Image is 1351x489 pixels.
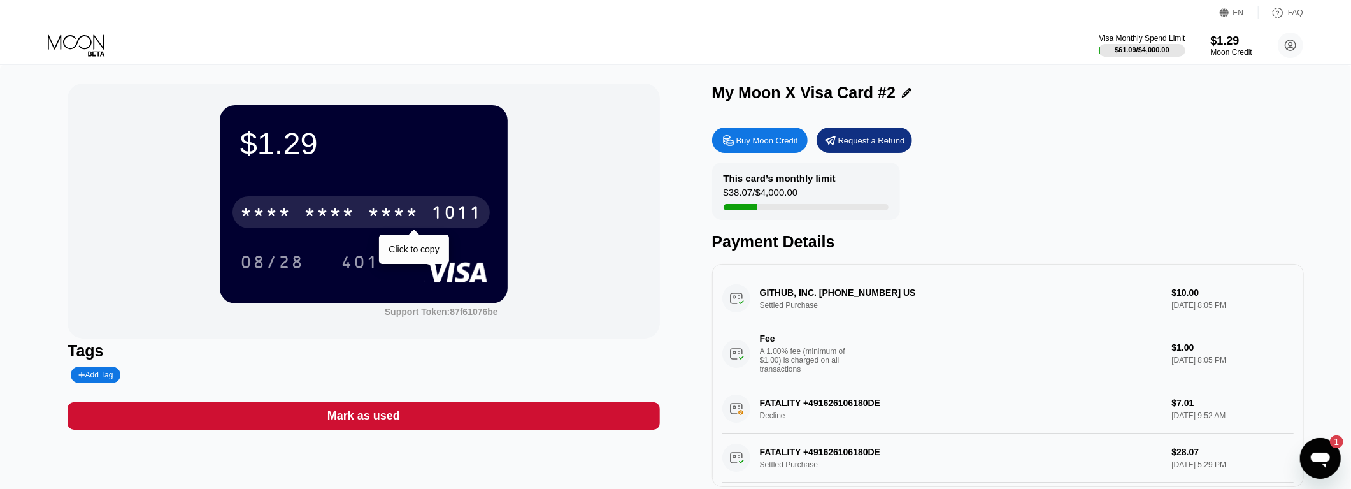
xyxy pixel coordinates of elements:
[431,204,482,224] div: 1011
[1318,435,1343,448] iframe: Число непрочитанных сообщений
[838,135,905,146] div: Request a Refund
[1211,34,1252,48] div: $1.29
[1099,34,1185,43] div: Visa Monthly Spend Limit
[722,323,1294,384] div: FeeA 1.00% fee (minimum of $1.00) is charged on all transactions$1.00[DATE] 8:05 PM
[385,307,498,317] div: Support Token:87f61076be
[240,126,487,161] div: $1.29
[240,254,304,274] div: 08/28
[1099,34,1185,57] div: Visa Monthly Spend Limit$61.09/$4,000.00
[817,128,912,153] div: Request a Refund
[712,233,1304,251] div: Payment Details
[1233,8,1244,17] div: EN
[1171,356,1294,365] div: [DATE] 8:05 PM
[736,135,798,146] div: Buy Moon Credit
[231,246,313,278] div: 08/28
[327,409,400,423] div: Mark as used
[724,187,798,204] div: $38.07 / $4,000.00
[68,342,659,360] div: Tags
[68,402,659,430] div: Mark as used
[712,84,896,102] div: My Moon X Visa Card #2
[1288,8,1303,17] div: FAQ
[1211,34,1252,57] div: $1.29Moon Credit
[341,254,379,274] div: 401
[760,347,855,374] div: A 1.00% fee (minimum of $1.00) is charged on all transactions
[71,367,120,383] div: Add Tag
[1211,48,1252,57] div: Moon Credit
[331,246,389,278] div: 401
[389,244,439,254] div: Click to copy
[1220,6,1259,19] div: EN
[724,173,836,184] div: This card’s monthly limit
[78,370,113,379] div: Add Tag
[385,307,498,317] div: Support Token: 87f61076be
[1171,342,1294,353] div: $1.00
[712,128,808,153] div: Buy Moon Credit
[1259,6,1303,19] div: FAQ
[1115,46,1169,54] div: $61.09 / $4,000.00
[1300,438,1341,479] iframe: Кнопка, открывающая окно обмена сообщениями; 1 непрочитанное сообщение
[760,333,849,344] div: Fee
